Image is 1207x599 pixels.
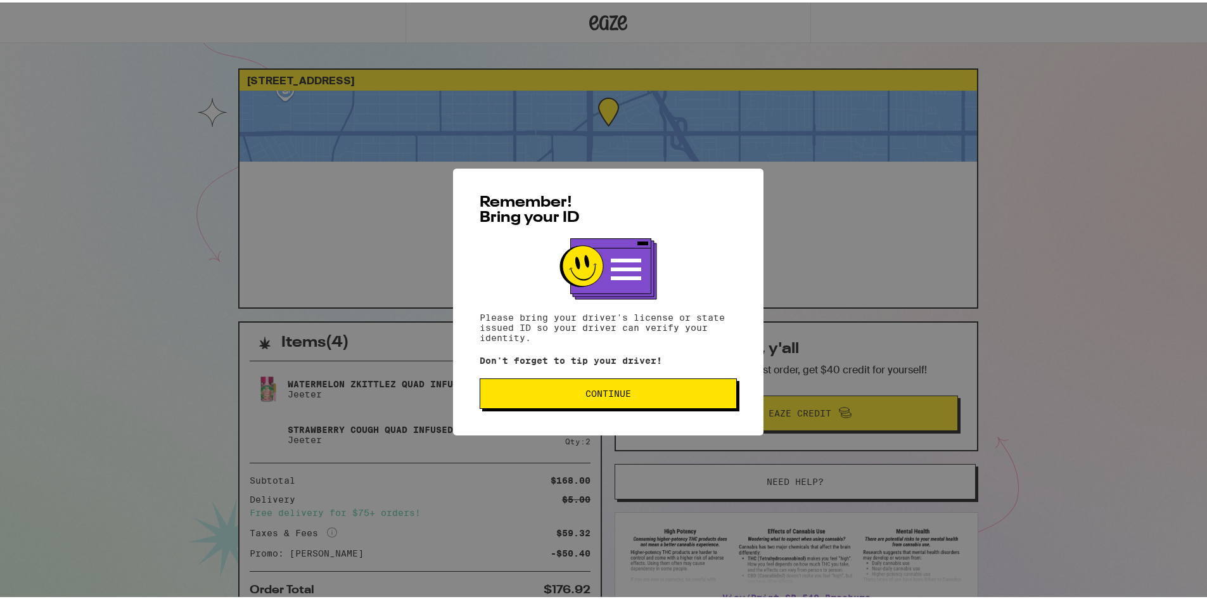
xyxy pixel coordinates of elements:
[480,193,580,223] span: Remember! Bring your ID
[480,310,737,340] p: Please bring your driver's license or state issued ID so your driver can verify your identity.
[8,9,91,19] span: Hi. Need any help?
[480,376,737,406] button: Continue
[480,353,737,363] p: Don't forget to tip your driver!
[585,387,631,396] span: Continue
